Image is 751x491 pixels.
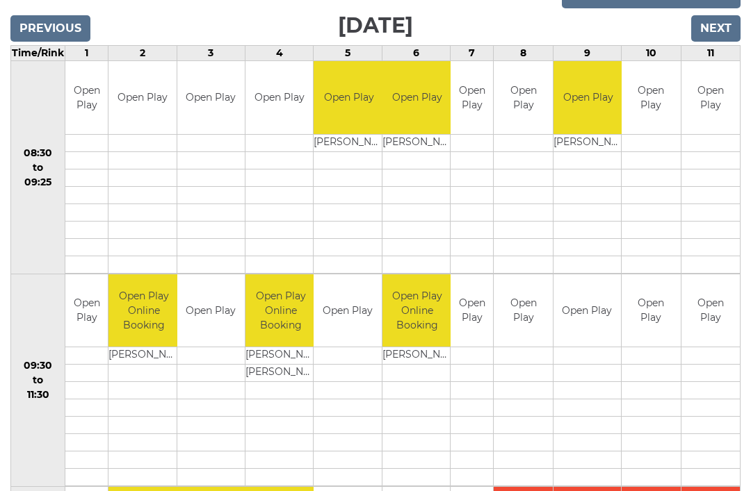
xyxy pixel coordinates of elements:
td: Open Play [622,274,680,347]
td: 5 [314,46,382,61]
td: Open Play Online Booking [382,274,453,347]
td: 2 [108,46,177,61]
td: [PERSON_NAME] [108,347,179,365]
td: Open Play [177,274,245,347]
td: Open Play [177,61,245,134]
td: Open Play [622,61,680,134]
td: [PERSON_NAME] [314,134,384,151]
td: Open Play [108,61,176,134]
td: Open Play [314,61,384,134]
td: Open Play [681,61,741,134]
td: Open Play [494,274,552,347]
td: 3 [177,46,245,61]
td: Open Play [494,61,552,134]
td: 7 [451,46,494,61]
td: Open Play [451,61,493,134]
td: Open Play [554,61,624,134]
td: [PERSON_NAME] [245,365,316,382]
input: Next [691,15,741,42]
td: Time/Rink [11,46,65,61]
td: [PERSON_NAME] [245,347,316,365]
td: 8 [494,46,553,61]
td: Open Play Online Booking [245,274,316,347]
td: Open Play [451,274,493,347]
td: Open Play [314,274,381,347]
td: Open Play [382,61,453,134]
td: 09:30 to 11:30 [11,274,65,487]
td: 11 [681,46,741,61]
td: [PERSON_NAME] [382,347,453,365]
td: Open Play [681,274,741,347]
td: Open Play [65,274,108,347]
td: 6 [382,46,450,61]
input: Previous [10,15,90,42]
td: [PERSON_NAME] [382,134,453,151]
td: 10 [622,46,681,61]
td: 1 [65,46,108,61]
td: 4 [245,46,314,61]
td: Open Play [65,61,108,134]
td: Open Play Online Booking [108,274,179,347]
td: 9 [553,46,621,61]
td: Open Play [245,61,313,134]
td: Open Play [554,274,621,347]
td: 08:30 to 09:25 [11,61,65,274]
td: [PERSON_NAME] [554,134,624,151]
